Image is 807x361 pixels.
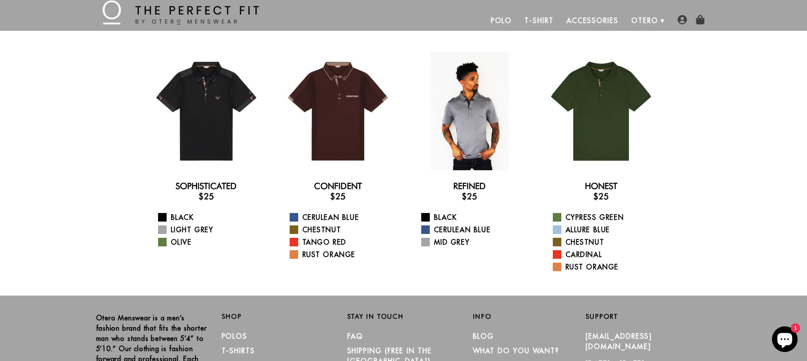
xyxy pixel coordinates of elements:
h2: Info [473,313,586,320]
a: Cerulean Blue [290,212,397,222]
a: Allure Blue [553,225,660,235]
h3: $25 [279,191,397,201]
h2: Shop [222,313,335,320]
a: Mid Grey [421,237,528,247]
a: Olive [158,237,265,247]
img: user-account-icon.png [678,15,687,24]
a: Rust Orange [290,249,397,260]
inbox-online-store-chat: Shopify online store chat [769,326,800,354]
a: Otero [625,10,665,31]
a: What Do You Want? [473,346,560,355]
img: The Perfect Fit - by Otero Menswear - Logo [103,0,259,24]
a: Light Grey [158,225,265,235]
a: Confident [314,181,362,191]
img: shopping-bag-icon.png [695,15,705,24]
a: T-Shirt [518,10,560,31]
a: Honest [585,181,617,191]
h3: $25 [147,191,265,201]
a: Tango Red [290,237,397,247]
a: Cardinal [553,249,660,260]
a: Cerulean Blue [421,225,528,235]
a: Chestnut [553,237,660,247]
h3: $25 [542,191,660,201]
h2: Stay in Touch [347,313,460,320]
h3: $25 [411,191,528,201]
a: T-Shirts [222,346,255,355]
a: Polo [484,10,519,31]
a: Accessories [560,10,625,31]
a: Cypress Green [553,212,660,222]
h2: Support [586,313,711,320]
a: Sophisticated [176,181,237,191]
a: Chestnut [290,225,397,235]
a: Black [158,212,265,222]
a: Polos [222,332,248,340]
a: Black [421,212,528,222]
a: [EMAIL_ADDRESS][DOMAIN_NAME] [586,332,652,351]
a: Rust Orange [553,262,660,272]
a: Blog [473,332,494,340]
a: FAQ [347,332,364,340]
a: Refined [453,181,486,191]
